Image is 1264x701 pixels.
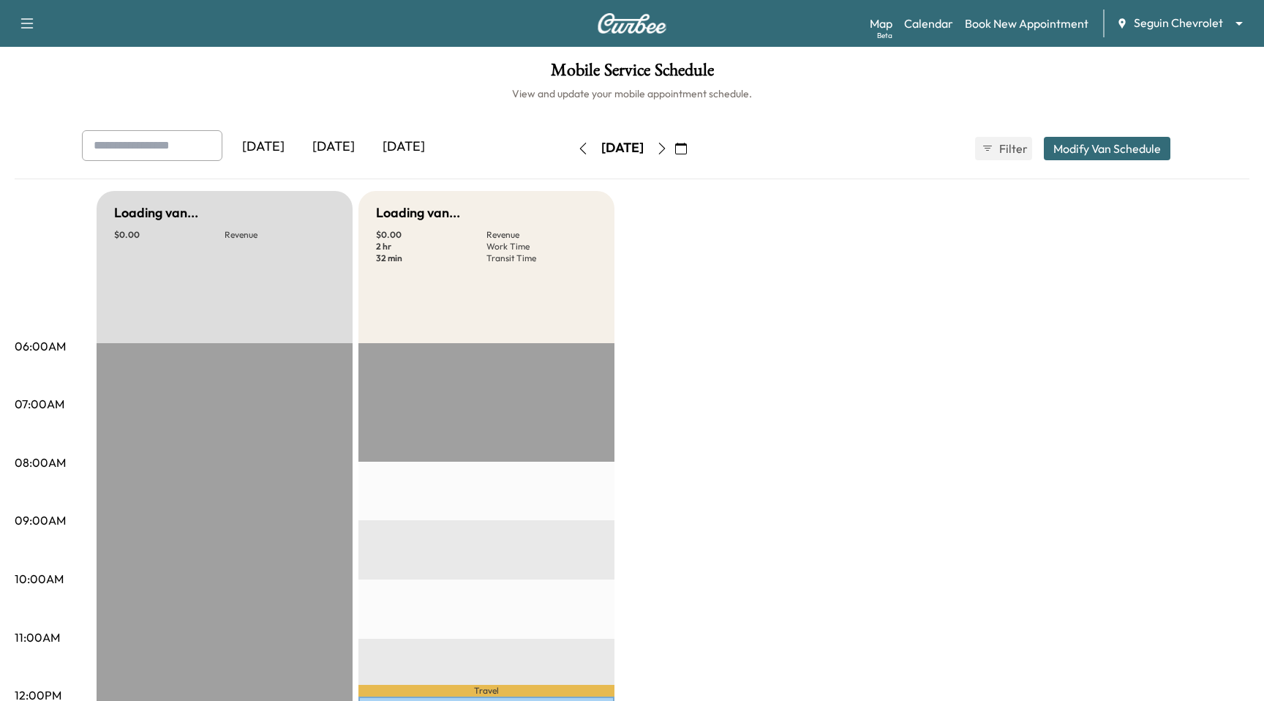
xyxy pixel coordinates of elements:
[975,137,1032,160] button: Filter
[1134,15,1223,31] span: Seguin Chevrolet
[870,15,892,32] a: MapBeta
[225,229,335,241] p: Revenue
[601,139,644,157] div: [DATE]
[486,252,597,264] p: Transit Time
[999,140,1026,157] span: Filter
[15,86,1249,101] h6: View and update your mobile appointment schedule.
[486,241,597,252] p: Work Time
[376,252,486,264] p: 32 min
[15,570,64,588] p: 10:00AM
[376,203,460,223] h5: Loading van...
[1044,137,1170,160] button: Modify Van Schedule
[369,130,439,164] div: [DATE]
[228,130,298,164] div: [DATE]
[358,685,614,697] p: Travel
[15,337,66,355] p: 06:00AM
[965,15,1088,32] a: Book New Appointment
[15,511,66,529] p: 09:00AM
[904,15,953,32] a: Calendar
[486,229,597,241] p: Revenue
[376,241,486,252] p: 2 hr
[15,454,66,471] p: 08:00AM
[114,229,225,241] p: $ 0.00
[114,203,198,223] h5: Loading van...
[376,229,486,241] p: $ 0.00
[15,629,60,646] p: 11:00AM
[597,13,667,34] img: Curbee Logo
[15,61,1249,86] h1: Mobile Service Schedule
[15,395,64,413] p: 07:00AM
[298,130,369,164] div: [DATE]
[877,30,892,41] div: Beta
